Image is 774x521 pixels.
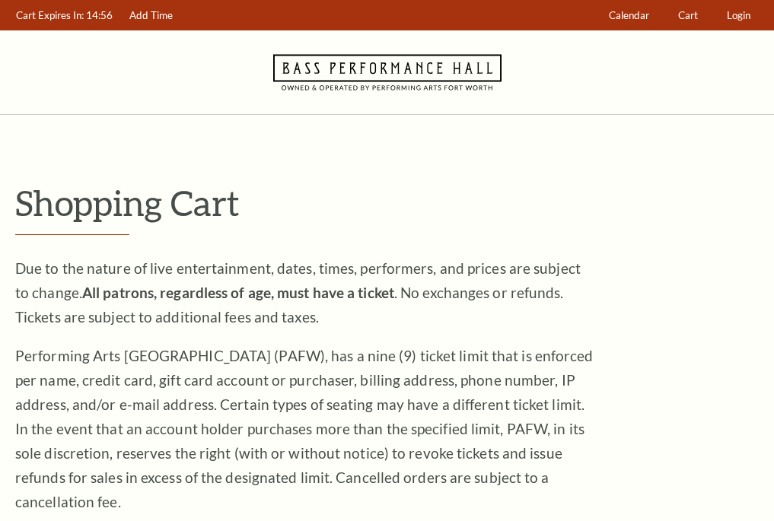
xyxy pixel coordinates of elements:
[15,259,581,326] span: Due to the nature of live entertainment, dates, times, performers, and prices are subject to chan...
[678,9,698,21] span: Cart
[15,183,759,222] p: Shopping Cart
[123,1,180,30] a: Add Time
[82,284,394,301] strong: All patrons, regardless of age, must have a ticket
[16,9,84,21] span: Cart Expires In:
[720,1,758,30] a: Login
[727,9,750,21] span: Login
[15,344,594,514] p: Performing Arts [GEOGRAPHIC_DATA] (PAFW), has a nine (9) ticket limit that is enforced per name, ...
[602,1,657,30] a: Calendar
[86,9,113,21] span: 14:56
[609,9,649,21] span: Calendar
[671,1,706,30] a: Cart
